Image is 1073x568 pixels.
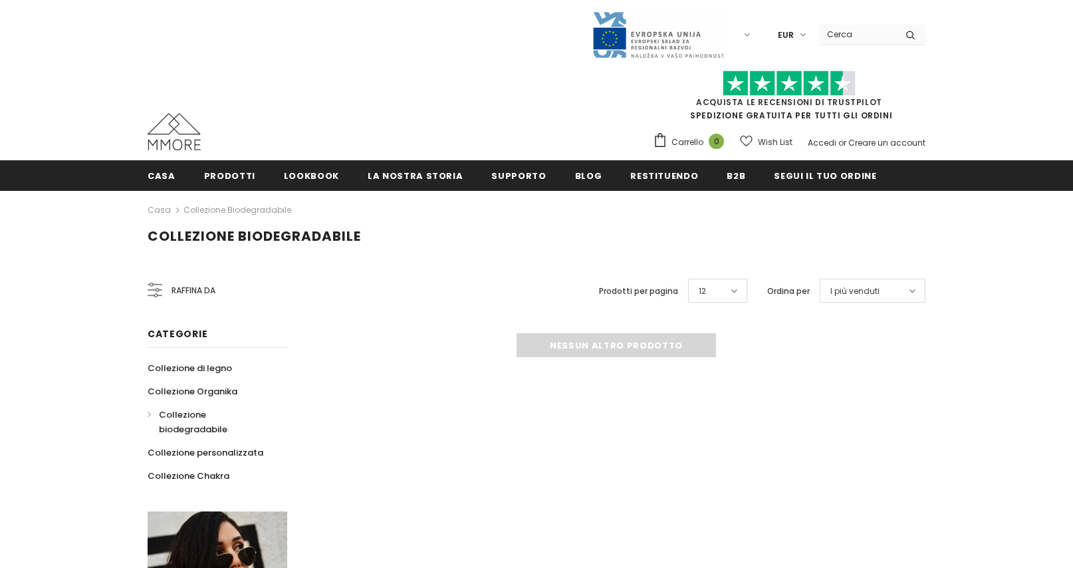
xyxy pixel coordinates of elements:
[709,134,724,149] span: 0
[575,170,602,182] span: Blog
[740,130,792,154] a: Wish List
[599,285,678,298] label: Prodotti per pagina
[148,356,232,380] a: Collezione di legno
[774,160,876,190] a: Segui il tuo ordine
[819,25,895,44] input: Search Site
[284,160,339,190] a: Lookbook
[368,170,463,182] span: La nostra storia
[653,76,925,121] span: SPEDIZIONE GRATUITA PER TUTTI GLI ORDINI
[778,29,794,42] span: EUR
[148,441,263,464] a: Collezione personalizzata
[148,202,171,218] a: Casa
[592,11,725,59] img: Javni Razpis
[491,160,546,190] a: supporto
[172,283,215,298] span: Raffina da
[148,470,229,482] span: Collezione Chakra
[727,160,745,190] a: B2B
[491,170,546,182] span: supporto
[148,385,237,398] span: Collezione Organika
[183,204,291,215] a: Collezione biodegradabile
[671,136,703,149] span: Carrello
[148,160,176,190] a: Casa
[838,137,846,148] span: or
[848,137,925,148] a: Creare un account
[148,362,232,374] span: Collezione di legno
[774,170,876,182] span: Segui il tuo ordine
[204,170,255,182] span: Prodotti
[148,446,263,459] span: Collezione personalizzata
[630,170,698,182] span: Restituendo
[159,408,227,436] span: Collezione biodegradabile
[148,113,201,150] img: Casi MMORE
[592,29,725,40] a: Javni Razpis
[830,285,880,298] span: I più venduti
[148,464,229,488] a: Collezione Chakra
[723,71,856,96] img: Fidati di Pilot Stars
[767,285,810,298] label: Ordina per
[758,136,792,149] span: Wish List
[808,137,836,148] a: Accedi
[630,160,698,190] a: Restituendo
[653,132,731,152] a: Carrello 0
[204,160,255,190] a: Prodotti
[575,160,602,190] a: Blog
[699,285,706,298] span: 12
[148,170,176,182] span: Casa
[727,170,745,182] span: B2B
[284,170,339,182] span: Lookbook
[148,227,361,245] span: Collezione biodegradabile
[148,380,237,403] a: Collezione Organika
[696,96,882,108] a: Acquista le recensioni di TrustPilot
[368,160,463,190] a: La nostra storia
[148,403,273,441] a: Collezione biodegradabile
[148,327,207,341] span: Categorie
